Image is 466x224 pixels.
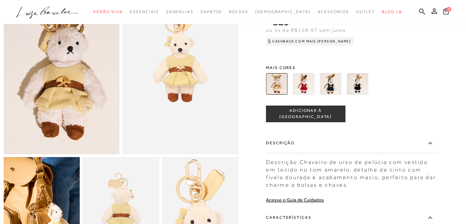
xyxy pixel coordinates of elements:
[347,73,368,95] img: CHAVEIRO URSO DE PELÚCIA VESTIDO EM TECIDO PRETO
[266,106,345,122] button: ADICIONAR À [GEOGRAPHIC_DATA]
[382,6,402,18] a: BLOG LB
[320,73,341,95] img: CHAVEIRO URSO DE PELÚCIA VESTIDO EM TECIDO JEANS
[266,66,438,70] span: Mais cores
[229,6,248,18] a: categoryNavScreenReaderText
[93,6,123,18] a: categoryNavScreenReaderText
[266,108,345,120] span: ADICIONAR À [GEOGRAPHIC_DATA]
[255,9,311,14] span: [DEMOGRAPHIC_DATA]
[229,9,248,14] span: Bolsas
[441,8,451,17] button: 0
[289,19,297,25] i: ,
[382,9,402,14] span: BLOG LB
[93,9,123,14] span: Verão Viva
[266,197,324,203] a: Acesse o Guia de Cuidados
[166,9,194,14] span: Sandálias
[318,9,349,14] span: Acessórios
[318,6,349,18] a: categoryNavScreenReaderText
[266,27,346,33] span: ou 3x de R$109,97 sem juros
[255,6,311,18] a: noSubCategoriesText
[166,6,194,18] a: categoryNavScreenReaderText
[293,73,314,95] img: CHAVEIRO URSO DE PELÚCIA VESTIDO EM TECIDO BLUSH
[266,73,287,95] img: CHAVEIRO URSO DE PELÚCIA VESTIDO EM TECIDO AMARELO
[200,6,222,18] a: categoryNavScreenReaderText
[356,9,375,14] span: Outlet
[130,6,159,18] a: categoryNavScreenReaderText
[266,155,438,189] div: Descrição:Chaveiro de urso de pelúcia com vestido em tecido no tom amarelo, detalhe de cinto com ...
[266,37,354,46] div: Cashback com Mais [PERSON_NAME]
[356,6,375,18] a: categoryNavScreenReaderText
[200,9,222,14] span: Sapatos
[266,133,438,153] label: Descrição
[446,7,451,12] span: 0
[130,9,159,14] span: Essenciais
